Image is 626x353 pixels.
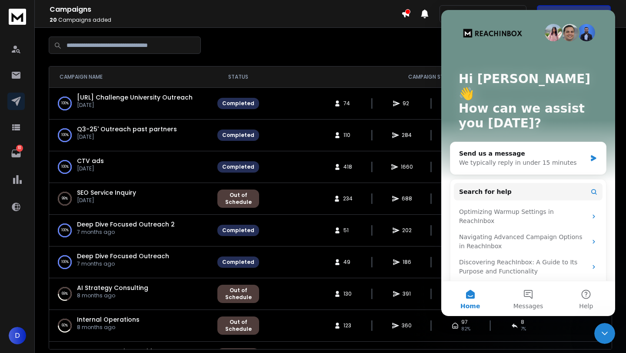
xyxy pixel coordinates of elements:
[49,87,212,119] td: 100%[URL] Challenge University Outreach[DATE]
[222,132,254,139] div: Completed
[403,100,411,107] span: 92
[402,322,412,329] span: 360
[212,67,264,87] th: STATUS
[343,100,352,107] span: 74
[402,227,412,234] span: 202
[49,119,212,151] td: 100%Q3-25' Outreach past partners[DATE]
[61,226,69,235] p: 100 %
[343,195,353,202] span: 234
[222,227,254,234] div: Completed
[264,67,598,87] th: CAMPAIGN STATS
[222,163,254,170] div: Completed
[61,258,69,266] p: 100 %
[537,5,611,23] button: Get Free Credits
[77,165,104,172] p: [DATE]
[77,229,175,236] p: 7 months ago
[77,197,136,204] p: [DATE]
[49,183,212,214] td: 99%SEO Service Inquiry[DATE]
[401,163,413,170] span: 1660
[222,259,254,266] div: Completed
[77,220,175,229] a: Deep Dive Focused Outreach 2
[343,322,352,329] span: 123
[50,4,401,15] h1: Campaigns
[594,323,615,344] iframe: Intercom live chat
[49,246,212,278] td: 100%Deep Dive Focused Outreach7 months ago
[222,319,254,333] div: Out of Schedule
[50,16,57,23] span: 20
[343,132,352,139] span: 110
[343,259,352,266] span: 49
[222,192,254,206] div: Out of Schedule
[343,227,352,234] span: 51
[222,100,254,107] div: Completed
[77,315,140,324] a: Internal Operations
[77,102,193,109] p: [DATE]
[61,163,69,171] p: 100 %
[49,151,212,183] td: 100%CTV ads[DATE]
[62,321,68,330] p: 60 %
[7,145,25,162] a: 10
[61,131,69,140] p: 100 %
[77,283,148,292] a: AI Strategy Consulting
[16,145,23,152] p: 10
[461,319,468,326] span: 97
[9,9,26,25] img: logo
[62,290,68,298] p: 69 %
[62,194,68,203] p: 99 %
[77,125,177,133] a: Q3-25' Outreach past partners
[61,99,69,108] p: 100 %
[403,290,411,297] span: 391
[441,10,615,316] iframe: Intercom live chat
[77,292,148,299] p: 8 months ago
[343,290,352,297] span: 130
[77,133,177,140] p: [DATE]
[49,67,212,87] th: CAMPAIGN NAME
[9,327,26,344] button: D
[49,310,212,341] td: 60%Internal Operations8 months ago
[402,195,412,202] span: 688
[77,93,193,102] a: [URL] Challenge University Outreach
[77,157,104,165] a: CTV ads
[555,10,605,18] p: Get Free Credits
[222,287,254,301] div: Out of Schedule
[343,163,352,170] span: 418
[77,188,136,197] span: SEO Service Inquiry
[521,319,524,326] span: 8
[77,260,169,267] p: 7 months ago
[445,10,516,18] p: Neatprompts - ReachInbox Enterprise Plan
[49,214,212,246] td: 100%Deep Dive Focused Outreach 27 months ago
[50,17,401,23] p: Campaigns added
[77,252,169,260] a: Deep Dive Focused Outreach
[461,326,470,333] span: 82 %
[402,132,412,139] span: 284
[403,259,411,266] span: 186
